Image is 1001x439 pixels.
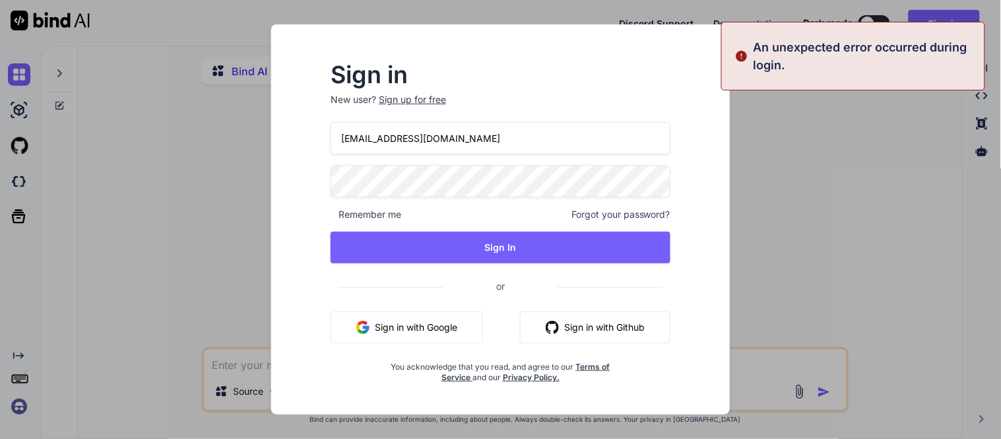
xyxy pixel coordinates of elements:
[754,38,977,74] p: An unexpected error occurred during login.
[546,321,559,334] img: github
[331,208,401,221] span: Remember me
[331,122,670,154] input: Login or Email
[443,270,558,302] span: or
[503,372,560,382] a: Privacy Policy.
[331,312,483,343] button: Sign in with Google
[520,312,670,343] button: Sign in with Github
[441,362,610,382] a: Terms of Service
[331,93,670,122] p: New user?
[331,64,670,85] h2: Sign in
[387,354,614,383] div: You acknowledge that you read, and agree to our and our
[735,38,748,74] img: alert
[356,321,370,334] img: google
[571,208,670,221] span: Forgot your password?
[331,232,670,263] button: Sign In
[379,93,446,106] div: Sign up for free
